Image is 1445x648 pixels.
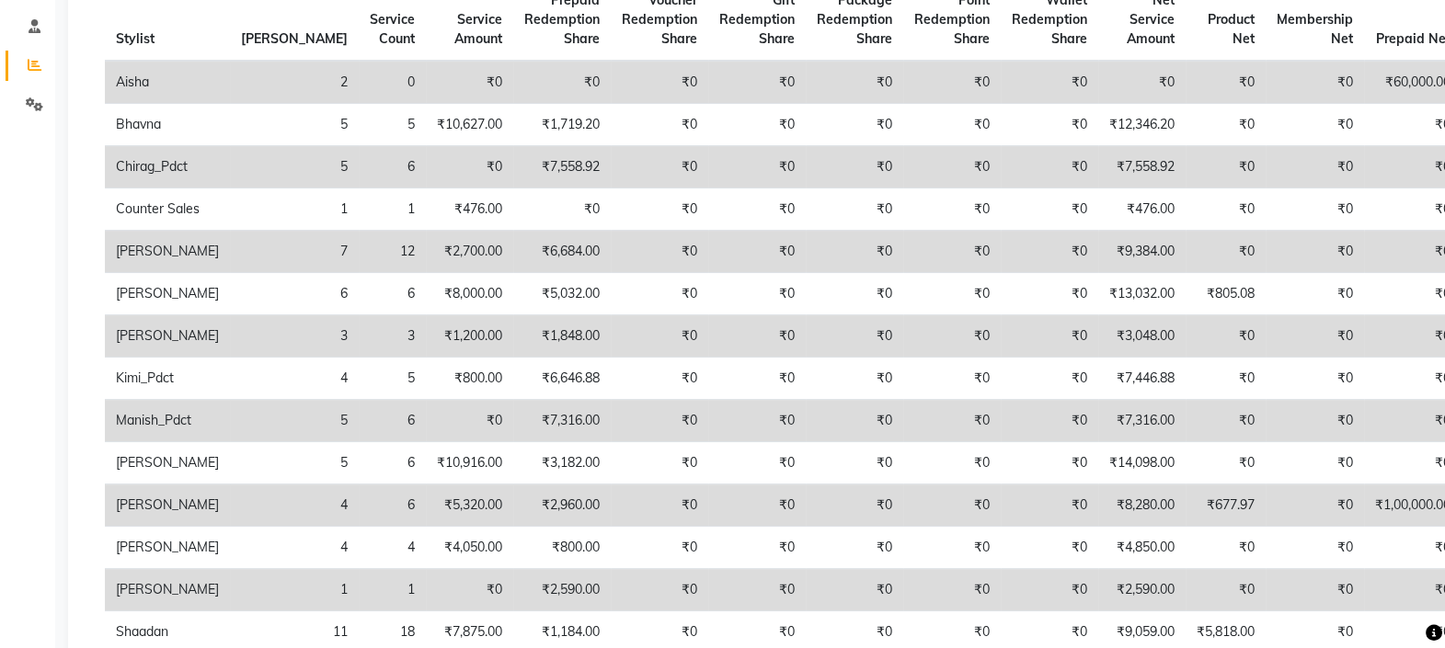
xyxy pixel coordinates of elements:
td: ₹8,000.00 [426,273,513,315]
td: ₹0 [806,358,903,400]
td: 0 [359,61,426,104]
td: ₹0 [1266,61,1364,104]
td: ₹0 [1266,400,1364,442]
td: ₹0 [1266,527,1364,569]
td: ₹0 [611,273,708,315]
td: ₹6,646.88 [513,358,611,400]
td: ₹0 [611,146,708,188]
td: ₹0 [1266,358,1364,400]
td: ₹0 [426,61,513,104]
td: ₹0 [1001,315,1098,358]
td: ₹0 [611,569,708,611]
td: ₹0 [708,358,806,400]
td: ₹677.97 [1186,484,1266,527]
td: ₹0 [708,146,806,188]
td: ₹0 [806,104,903,146]
td: ₹4,050.00 [426,527,513,569]
td: ₹0 [611,527,708,569]
td: ₹0 [1001,358,1098,400]
td: ₹7,316.00 [513,400,611,442]
td: ₹0 [806,273,903,315]
td: ₹0 [1001,569,1098,611]
td: ₹0 [513,61,611,104]
td: ₹476.00 [1098,188,1186,231]
td: ₹0 [806,527,903,569]
td: [PERSON_NAME] [105,231,230,273]
td: ₹0 [1266,188,1364,231]
td: ₹0 [806,61,903,104]
td: ₹10,916.00 [426,442,513,484]
td: ₹0 [1186,569,1266,611]
td: 4 [230,484,359,527]
td: [PERSON_NAME] [105,315,230,358]
td: 6 [359,146,426,188]
td: 1 [230,188,359,231]
td: 1 [359,188,426,231]
span: Membership Net [1277,11,1353,47]
td: ₹0 [1098,61,1186,104]
td: 3 [230,315,359,358]
td: ₹1,719.20 [513,104,611,146]
td: [PERSON_NAME] [105,484,230,527]
td: ₹2,700.00 [426,231,513,273]
td: 4 [359,527,426,569]
td: ₹0 [513,188,611,231]
td: ₹0 [806,400,903,442]
td: ₹0 [1266,146,1364,188]
td: ₹0 [1186,442,1266,484]
td: ₹0 [708,442,806,484]
td: ₹0 [806,569,903,611]
td: 3 [359,315,426,358]
td: ₹0 [903,104,1001,146]
td: ₹7,316.00 [1098,400,1186,442]
td: ₹0 [903,231,1001,273]
td: 2 [230,61,359,104]
td: ₹0 [903,273,1001,315]
td: [PERSON_NAME] [105,273,230,315]
td: 1 [359,569,426,611]
td: ₹0 [1266,273,1364,315]
td: ₹0 [611,358,708,400]
td: ₹0 [708,315,806,358]
td: ₹0 [1186,315,1266,358]
td: ₹0 [611,231,708,273]
td: 6 [359,273,426,315]
td: ₹800.00 [513,527,611,569]
td: ₹0 [903,61,1001,104]
td: ₹10,627.00 [426,104,513,146]
span: Product Net [1208,11,1255,47]
td: ₹14,098.00 [1098,442,1186,484]
td: ₹805.08 [1186,273,1266,315]
td: ₹0 [903,146,1001,188]
td: ₹0 [1266,104,1364,146]
td: ₹0 [1001,442,1098,484]
td: ₹0 [708,104,806,146]
td: ₹12,346.20 [1098,104,1186,146]
td: ₹0 [426,569,513,611]
td: ₹0 [903,527,1001,569]
td: ₹800.00 [426,358,513,400]
td: ₹0 [611,442,708,484]
td: ₹0 [903,358,1001,400]
td: ₹0 [1266,569,1364,611]
td: ₹3,182.00 [513,442,611,484]
td: ₹0 [806,188,903,231]
td: ₹0 [1001,104,1098,146]
td: 5 [359,104,426,146]
td: ₹0 [903,400,1001,442]
td: Aisha [105,61,230,104]
td: ₹0 [806,146,903,188]
td: Manish_Pdct [105,400,230,442]
td: ₹0 [611,484,708,527]
td: ₹0 [708,188,806,231]
td: 5 [230,400,359,442]
td: ₹0 [611,61,708,104]
td: ₹0 [806,315,903,358]
td: 4 [230,527,359,569]
td: ₹0 [806,442,903,484]
td: 5 [230,104,359,146]
td: ₹476.00 [426,188,513,231]
td: ₹0 [1266,231,1364,273]
td: ₹0 [1186,61,1266,104]
td: ₹0 [1186,527,1266,569]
